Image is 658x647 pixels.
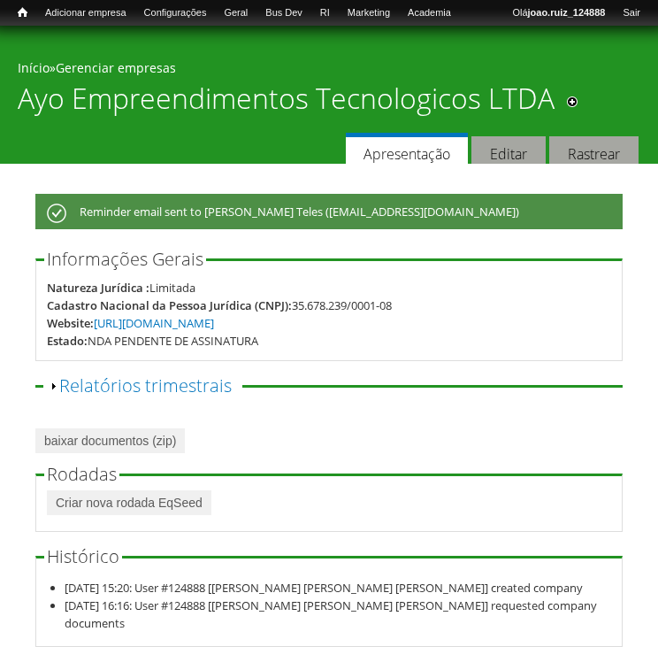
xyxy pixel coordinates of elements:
div: Natureza Jurídica : [47,279,149,297]
a: Início [9,4,36,21]
strong: joao.ruiz_124888 [528,7,606,18]
span: Informações Gerais [47,247,203,271]
a: Geral [215,4,256,22]
span: Histórico [47,544,119,568]
a: Gerenciar empresas [56,59,176,76]
a: [URL][DOMAIN_NAME] [94,315,214,331]
a: RI [311,4,339,22]
div: » [18,59,640,81]
a: Sair [614,4,649,22]
div: Website: [47,314,94,332]
span: Início [18,6,27,19]
div: Estado: [47,332,88,350]
a: Relatórios trimestrais [59,374,232,397]
div: Cadastro Nacional da Pessoa Jurídica (CNPJ): [47,297,292,314]
li: [DATE] 15:20: User #124888 [[PERSON_NAME] [PERSON_NAME] [PERSON_NAME]] created company [65,579,612,597]
span: Rodadas [47,462,117,486]
a: Início [18,59,50,76]
a: Academia [399,4,460,22]
div: NDA PENDENTE DE ASSINATURA [88,332,258,350]
a: Rastrear [549,136,639,171]
div: Reminder email sent to [PERSON_NAME] Teles ([EMAIL_ADDRESS][DOMAIN_NAME]) [35,194,623,229]
li: [DATE] 16:16: User #124888 [[PERSON_NAME] [PERSON_NAME] [PERSON_NAME]] requested company documents [65,597,612,632]
a: Olájoao.ruiz_124888 [503,4,614,22]
a: Bus Dev [256,4,311,22]
a: baixar documentos (zip) [35,428,185,453]
a: Configurações [135,4,216,22]
a: Adicionar empresa [36,4,135,22]
a: Criar nova rodada EqSeed [47,490,211,515]
a: Marketing [339,4,399,22]
a: Apresentação [346,133,468,171]
a: Editar [471,136,546,171]
div: Limitada [149,279,195,297]
h1: Ayo Empreendimentos Tecnologicos LTDA [18,81,555,126]
div: 35.678.239/0001-08 [292,297,392,314]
